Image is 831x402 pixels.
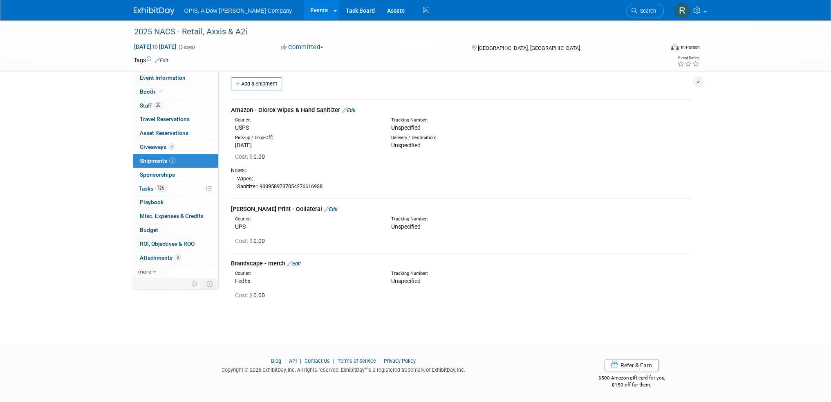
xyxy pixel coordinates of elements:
[140,171,175,178] span: Sponsorships
[235,141,379,149] div: [DATE]
[140,88,165,95] span: Booth
[133,237,218,251] a: ROI, Objectives & ROO
[133,71,218,85] a: Event Information
[305,358,330,364] a: Contact Us
[278,43,327,52] button: Committed
[140,144,175,150] span: Giveaways
[133,112,218,126] a: Travel Reservations
[133,85,218,99] a: Booth
[324,206,338,212] a: Edit
[235,292,253,299] span: Cost: $
[231,106,692,115] div: Amazon - Clorox Wipes & Hand Sanitizer
[365,366,367,371] sup: ®
[391,216,574,222] div: Tracking Number:
[168,144,175,150] span: 3
[155,58,168,63] a: Edit
[391,124,421,131] span: Unspecified
[151,43,159,50] span: to
[626,4,664,18] a: Search
[235,124,379,132] div: USPS
[139,185,166,192] span: Tasks
[287,261,301,267] a: Edit
[478,45,580,51] span: [GEOGRAPHIC_DATA], [GEOGRAPHIC_DATA]
[138,268,151,275] span: more
[134,364,554,374] div: Copyright © 2025 ExhibitDay, Inc. All rights reserved. ExhibitDay is a registered trademark of Ex...
[133,195,218,209] a: Playbook
[282,358,288,364] span: |
[566,369,698,388] div: $500 Amazon gift card for you,
[133,223,218,237] a: Budget
[133,265,218,278] a: more
[169,157,175,164] span: 3
[133,209,218,223] a: Misc. Expenses & Credits
[140,74,186,81] span: Event Information
[235,216,379,222] div: Courier:
[178,45,195,50] span: (3 days)
[235,238,268,244] span: 0.00
[134,43,177,50] span: [DATE] [DATE]
[677,56,699,60] div: Event Rating
[331,358,336,364] span: |
[671,44,679,50] img: Format-Inperson.png
[133,251,218,265] a: Attachments8
[140,130,188,136] span: Asset Reservations
[338,358,376,364] a: Terms of Service
[391,142,421,148] span: Unspecified
[235,270,379,277] div: Courier:
[391,135,535,141] div: Delivery / Destination:
[231,174,692,190] div: Wipes: Sanitizer: 9339589737054276616938
[188,278,202,289] td: Personalize Event Tab Strip
[154,102,162,108] span: 26
[566,382,698,389] div: $150 off for them.
[605,359,659,371] a: Refer & Earn
[235,153,268,160] span: 0.00
[674,3,690,18] img: Renee Ortner
[235,117,379,124] div: Courier:
[231,77,282,90] a: Add a Shipment
[155,185,166,191] span: 72%
[377,358,383,364] span: |
[637,8,656,14] span: Search
[140,199,164,205] span: Playbook
[184,7,292,14] span: OPIS, A Dow [PERSON_NAME] Company
[391,270,574,277] div: Tracking Number:
[235,135,379,141] div: Pick-up / Drop-Off:
[289,358,297,364] a: API
[384,358,416,364] a: Privacy Policy
[140,116,190,122] span: Travel Reservations
[140,157,175,164] span: Shipments
[235,222,379,231] div: UPS
[391,223,421,230] span: Unspecified
[231,167,692,174] div: Notes:
[231,259,692,268] div: Brandscape - merch
[140,240,195,247] span: ROI, Objectives & ROO
[133,168,218,182] a: Sponsorships
[133,182,218,195] a: Tasks72%
[140,227,158,233] span: Budget
[133,126,218,140] a: Asset Reservations
[140,213,204,219] span: Misc. Expenses & Credits
[133,140,218,154] a: Giveaways3
[202,278,218,289] td: Toggle Event Tabs
[391,278,421,284] span: Unspecified
[133,154,218,168] a: Shipments3
[140,102,162,109] span: Staff
[175,254,181,261] span: 8
[342,107,356,113] a: Edit
[298,358,303,364] span: |
[235,292,268,299] span: 0.00
[680,44,699,50] div: In-Person
[159,89,163,94] i: Booth reservation complete
[134,7,175,15] img: ExhibitDay
[140,254,181,261] span: Attachments
[391,117,574,124] div: Tracking Number:
[271,358,281,364] a: Blog
[235,153,253,160] span: Cost: $
[235,277,379,285] div: FedEx
[134,56,168,64] td: Tags
[616,43,700,55] div: Event Format
[235,238,253,244] span: Cost: $
[133,99,218,112] a: Staff26
[131,25,652,39] div: 2025 NACS - Retail, Axxis & A2i
[231,205,692,213] div: [PERSON_NAME] Print - Collateral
